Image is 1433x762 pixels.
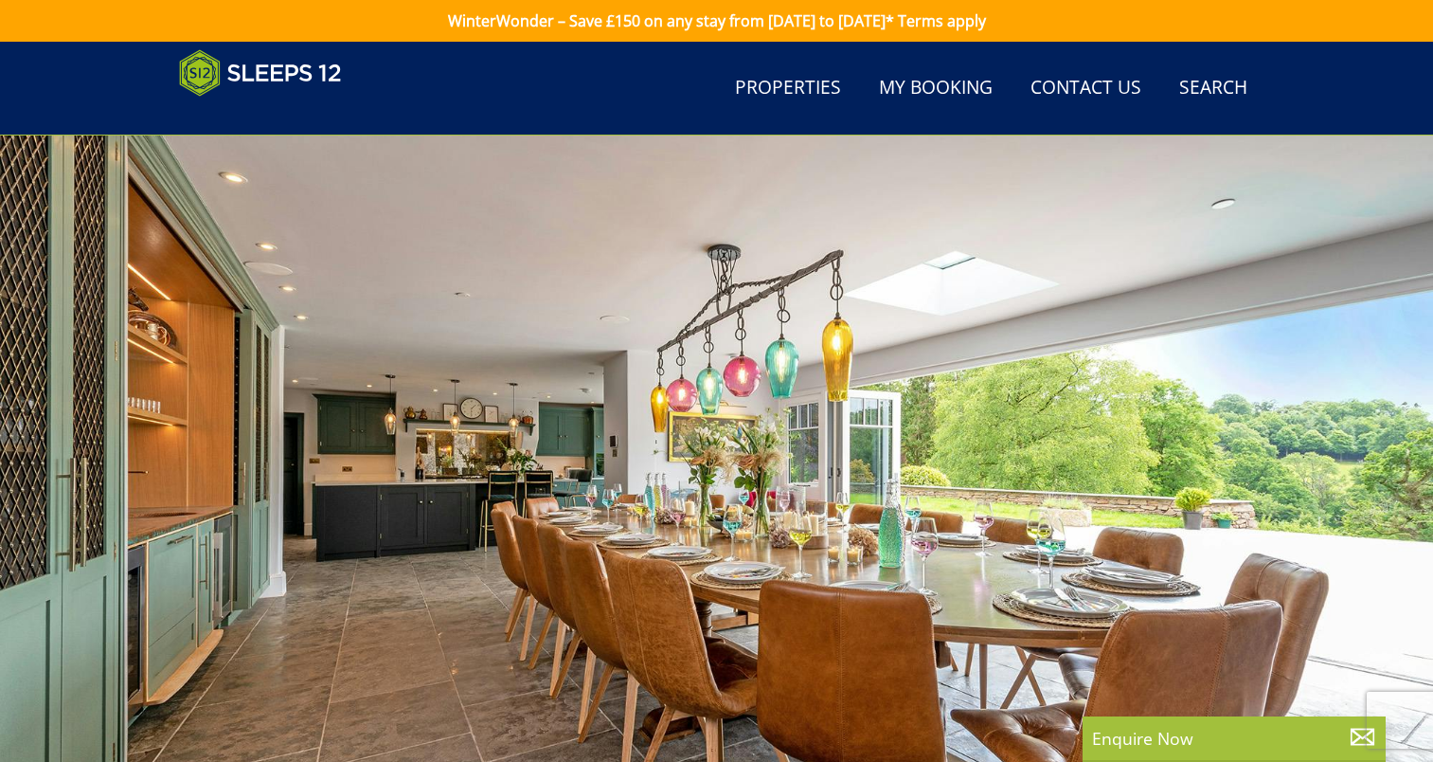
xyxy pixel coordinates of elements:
a: My Booking [871,67,1000,110]
p: Enquire Now [1092,726,1376,751]
a: Search [1172,67,1255,110]
img: Sleeps 12 [179,49,342,97]
iframe: Customer reviews powered by Trustpilot [170,108,368,124]
a: Contact Us [1023,67,1149,110]
a: Properties [727,67,849,110]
